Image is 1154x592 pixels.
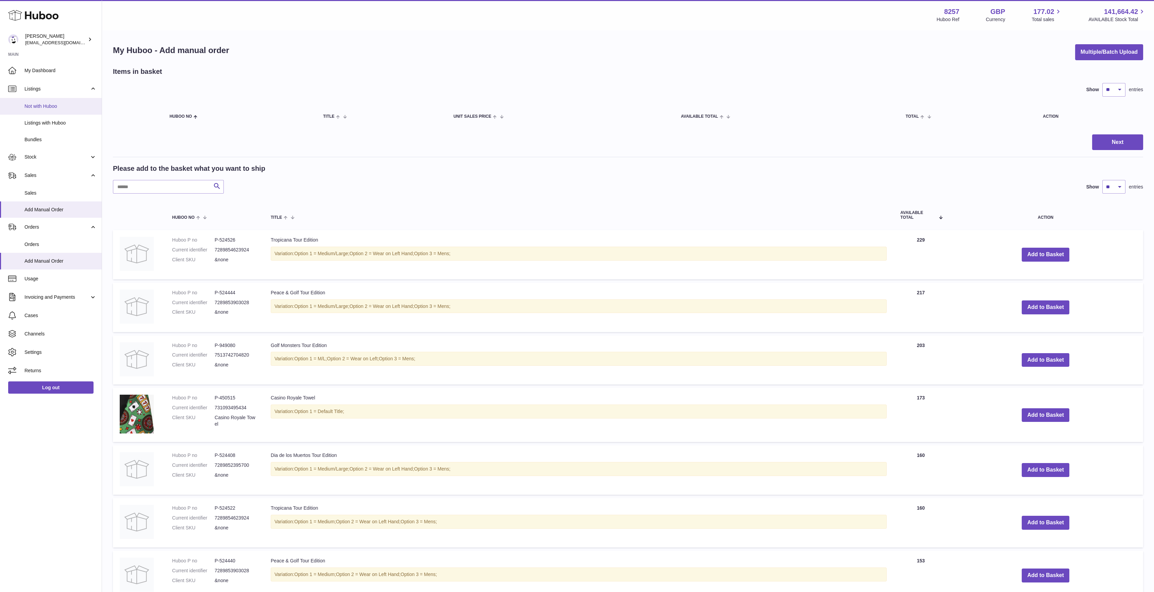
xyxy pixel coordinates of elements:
[893,445,948,495] td: 160
[215,577,257,584] dd: &none
[172,309,215,315] dt: Client SKU
[294,466,349,472] span: Option 1 = Medium/Large;
[401,519,437,524] span: Option 3 = Mens;
[1022,516,1069,530] button: Add to Basket
[215,525,257,531] dd: &none
[172,257,215,263] dt: Client SKU
[215,452,257,459] dd: P-524408
[24,207,97,213] span: Add Manual Order
[1086,184,1099,190] label: Show
[271,299,887,313] div: Variation:
[215,247,257,253] dd: 7289854623924
[1104,7,1138,16] span: 141,664.42
[113,45,229,56] h1: My Huboo - Add manual order
[24,224,89,230] span: Orders
[215,342,257,349] dd: P-949080
[294,251,349,256] span: Option 1 = Medium/Large;
[172,352,215,358] dt: Current identifier
[215,405,257,411] dd: 731093495434
[24,172,89,179] span: Sales
[113,164,265,173] h2: Please add to the basket what you want to ship
[24,276,97,282] span: Usage
[172,237,215,243] dt: Huboo P no
[24,294,89,300] span: Invoicing and Payments
[264,498,893,547] td: Tropicana Tour Edition
[1088,7,1146,23] a: 141,664.42 AVAILABLE Stock Total
[172,395,215,401] dt: Huboo P no
[172,472,215,478] dt: Client SKU
[271,515,887,529] div: Variation:
[215,309,257,315] dd: &none
[349,466,414,472] span: Option 2 = Wear on Left Hand;
[24,331,97,337] span: Channels
[1022,248,1069,262] button: Add to Basket
[24,67,97,74] span: My Dashboard
[172,568,215,574] dt: Current identifier
[893,283,948,332] td: 217
[893,498,948,547] td: 160
[1033,7,1054,16] span: 177.02
[120,290,154,324] img: Peace & Golf Tour Edition
[986,16,1005,23] div: Currency
[172,362,215,368] dt: Client SKU
[453,114,491,119] span: Unit Sales Price
[120,342,154,376] img: Golf Monsters Tour Edition
[172,452,215,459] dt: Huboo P no
[271,352,887,366] div: Variation:
[24,349,97,356] span: Settings
[294,409,344,414] span: Option 1 = Default Title;
[172,405,215,411] dt: Current identifier
[271,215,282,220] span: Title
[215,462,257,468] dd: 7289852395700
[264,230,893,279] td: Tropicana Tour Edition
[172,215,195,220] span: Huboo no
[271,568,887,581] div: Variation:
[294,356,327,361] span: Option 1 = M/L;
[215,505,257,511] dd: P-524522
[271,247,887,261] div: Variation:
[1032,7,1062,23] a: 177.02 Total sales
[120,558,154,592] img: Peace & Golf Tour Edition
[401,572,437,577] span: Option 3 = Mens;
[120,395,154,433] img: Casino Royale Towel
[414,466,450,472] span: Option 3 = Mens;
[1043,114,1136,119] div: Action
[327,356,379,361] span: Option 2 = Wear on Left;
[294,303,349,309] span: Option 1 = Medium/Large;
[1086,86,1099,93] label: Show
[944,7,959,16] strong: 8257
[906,114,919,119] span: Total
[172,505,215,511] dt: Huboo P no
[336,572,401,577] span: Option 2 = Wear on Left Hand;
[24,190,97,196] span: Sales
[172,414,215,427] dt: Client SKU
[172,290,215,296] dt: Huboo P no
[172,462,215,468] dt: Current identifier
[1022,569,1069,582] button: Add to Basket
[1092,134,1143,150] button: Next
[271,405,887,418] div: Variation:
[1129,184,1143,190] span: entries
[1129,86,1143,93] span: entries
[24,312,97,319] span: Cases
[24,241,97,248] span: Orders
[1022,408,1069,422] button: Add to Basket
[1032,16,1062,23] span: Total sales
[379,356,415,361] span: Option 3 = Mens;
[215,515,257,521] dd: 7289854623924
[215,290,257,296] dd: P-524444
[893,335,948,385] td: 203
[169,114,192,119] span: Huboo no
[681,114,718,119] span: AVAILABLE Total
[25,33,86,46] div: [PERSON_NAME]
[264,283,893,332] td: Peace & Golf Tour Edition
[8,381,94,394] a: Log out
[215,558,257,564] dd: P-524440
[215,472,257,478] dd: &none
[25,40,100,45] span: [EMAIL_ADDRESS][DOMAIN_NAME]
[8,34,18,45] img: don@skinsgolf.com
[172,577,215,584] dt: Client SKU
[24,154,89,160] span: Stock
[215,414,257,427] dd: Casino Royale Towel
[1088,16,1146,23] span: AVAILABLE Stock Total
